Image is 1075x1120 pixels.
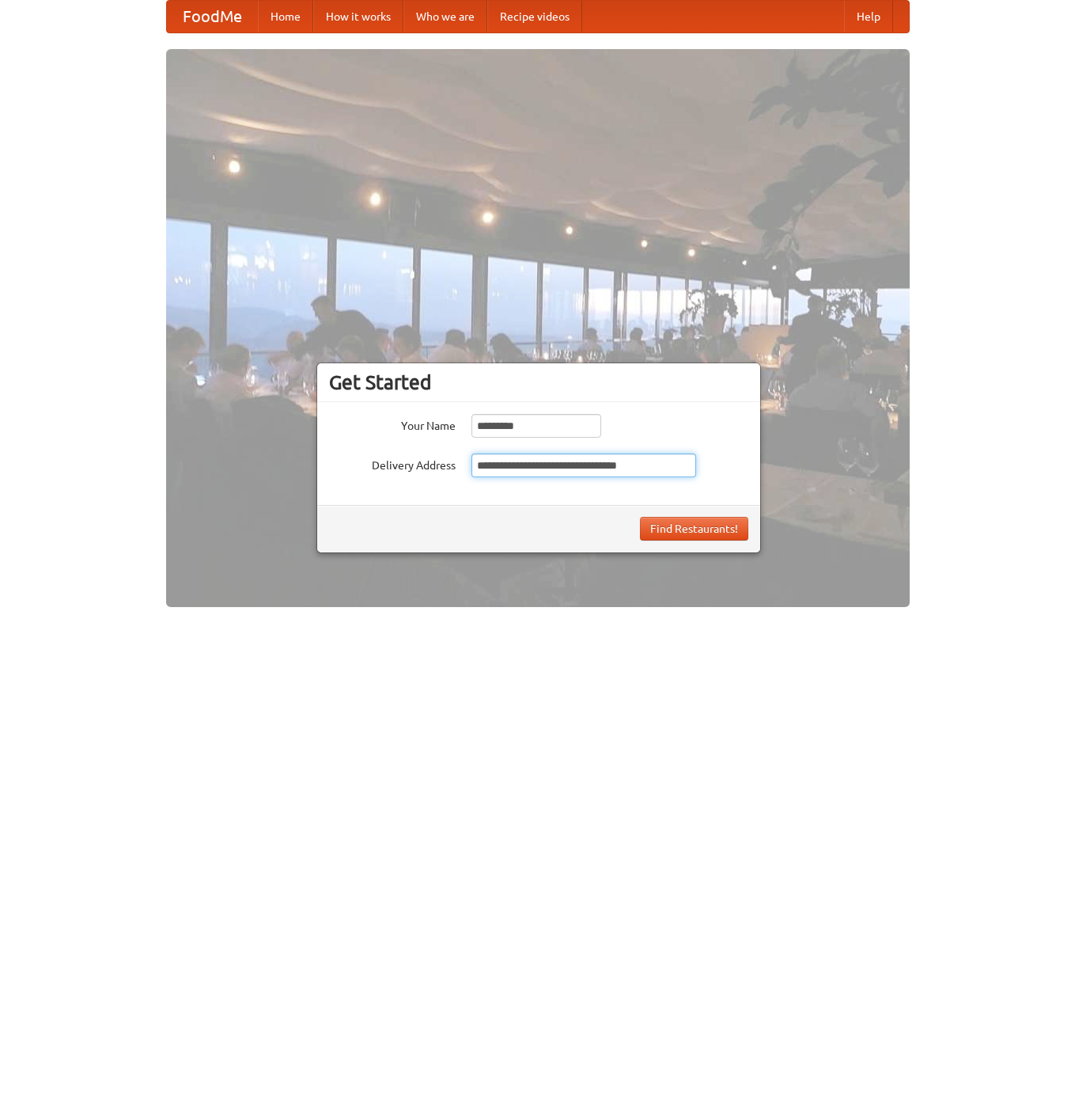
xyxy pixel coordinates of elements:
a: Who we are [403,1,487,32]
a: Help [844,1,893,32]
label: Delivery Address [329,454,456,473]
a: How it works [313,1,403,32]
a: Recipe videos [487,1,582,32]
h3: Get Started [329,370,748,394]
button: Find Restaurants! [640,517,748,541]
label: Your Name [329,414,456,434]
a: Home [258,1,313,32]
a: FoodMe [167,1,258,32]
